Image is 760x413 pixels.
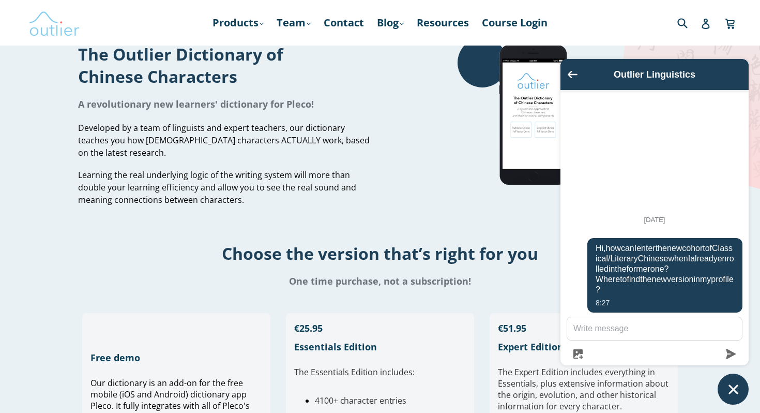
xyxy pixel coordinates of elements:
a: Contact [318,13,369,32]
a: Course Login [477,13,553,32]
h1: Expert Edition [498,341,670,353]
span: The Expert Edition includes e [498,366,610,378]
h1: Free demo [90,351,262,364]
inbox-online-store-chat: Shopify online store chat [557,59,752,405]
h1: The Outlier Dictionary of Chinese Characters [78,43,372,87]
span: €51.95 [498,322,526,334]
img: Outlier Linguistics [28,8,80,38]
a: Team [271,13,316,32]
a: Blog [372,13,409,32]
h1: A revolutionary new learners' dictionary for Pleco! [78,98,372,110]
span: verything in Essentials, plus extensive information about the origin, evolution, and other histor... [498,366,668,412]
span: 4100+ character entries [315,395,406,406]
span: Developed by a team of linguists and expert teachers, our dictionary teaches you how [DEMOGRAPHIC... [78,122,370,158]
h1: Essentials Edition [294,341,466,353]
a: Resources [412,13,474,32]
span: Learning the real underlying logic of the writing system will more than double your learning effi... [78,169,356,205]
input: Search [675,12,703,33]
a: Products [207,13,269,32]
span: The Essentials Edition includes: [294,366,414,378]
span: €25.95 [294,322,323,334]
